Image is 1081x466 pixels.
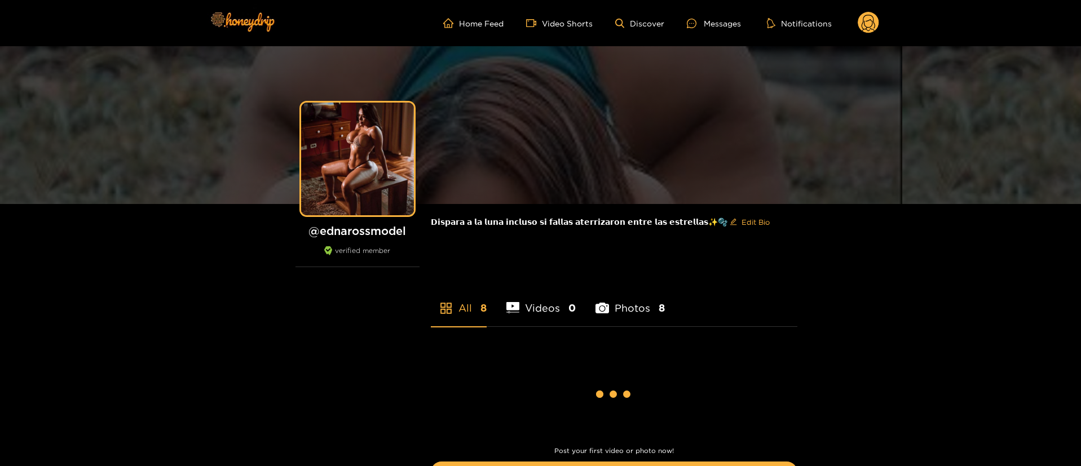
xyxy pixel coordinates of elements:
[506,276,576,326] li: Videos
[687,17,741,30] div: Messages
[568,301,576,315] span: 0
[295,224,420,238] h1: @ ednarossmodel
[431,447,797,455] p: Post your first video or photo now!
[480,301,487,315] span: 8
[439,301,453,315] span: appstore
[431,204,797,240] div: 𝗗𝗶𝘀𝗽𝗮𝗿𝗮 𝗮 𝗹𝗮 𝗹𝘂𝗻𝗮 𝗶𝗻𝗰𝗹𝘂𝘀𝗼 𝘀𝗶 𝗳𝗮𝗹𝗹𝗮𝘀 𝗮𝘁𝗲𝗿𝗿𝗶𝘇𝗮𝗿𝗼𝗻 𝗲𝗻𝘁𝗿𝗲 𝗹𝗮𝘀 𝗲𝘀𝘁𝗿𝗲𝗹𝗹𝗮𝘀✨🫧
[730,218,737,227] span: edit
[526,18,542,28] span: video-camera
[727,213,772,231] button: editEdit Bio
[764,17,835,29] button: Notifications
[526,18,593,28] a: Video Shorts
[659,301,665,315] span: 8
[431,276,487,326] li: All
[295,246,420,267] div: verified member
[595,276,665,326] li: Photos
[742,216,770,228] span: Edit Bio
[443,18,459,28] span: home
[443,18,504,28] a: Home Feed
[615,19,664,28] a: Discover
